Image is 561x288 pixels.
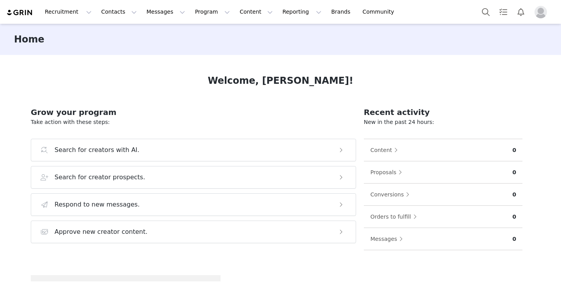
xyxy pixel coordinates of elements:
[370,233,407,245] button: Messages
[370,144,402,156] button: Content
[31,106,356,118] h2: Grow your program
[364,118,522,126] p: New in the past 24 hours:
[495,3,512,21] a: Tasks
[535,6,547,18] img: placeholder-profile.jpg
[512,213,516,221] p: 0
[55,227,148,237] h3: Approve new creator content.
[477,3,494,21] button: Search
[358,3,402,21] a: Community
[512,3,529,21] button: Notifications
[31,221,356,243] button: Approve new creator content.
[97,3,141,21] button: Contacts
[14,32,44,46] h3: Home
[55,173,145,182] h3: Search for creator prospects.
[6,9,34,16] img: grin logo
[40,3,96,21] button: Recruitment
[326,3,357,21] a: Brands
[31,166,356,189] button: Search for creator prospects.
[370,210,421,223] button: Orders to fulfill
[512,235,516,243] p: 0
[512,146,516,154] p: 0
[55,200,140,209] h3: Respond to new messages.
[31,139,356,161] button: Search for creators with AI.
[364,106,522,118] h2: Recent activity
[55,145,139,155] h3: Search for creators with AI.
[142,3,190,21] button: Messages
[31,193,356,216] button: Respond to new messages.
[370,188,414,201] button: Conversions
[235,3,277,21] button: Content
[370,166,406,178] button: Proposals
[31,118,356,126] p: Take action with these steps:
[278,3,326,21] button: Reporting
[208,74,353,88] h1: Welcome, [PERSON_NAME]!
[530,6,555,18] button: Profile
[190,3,235,21] button: Program
[512,168,516,177] p: 0
[512,191,516,199] p: 0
